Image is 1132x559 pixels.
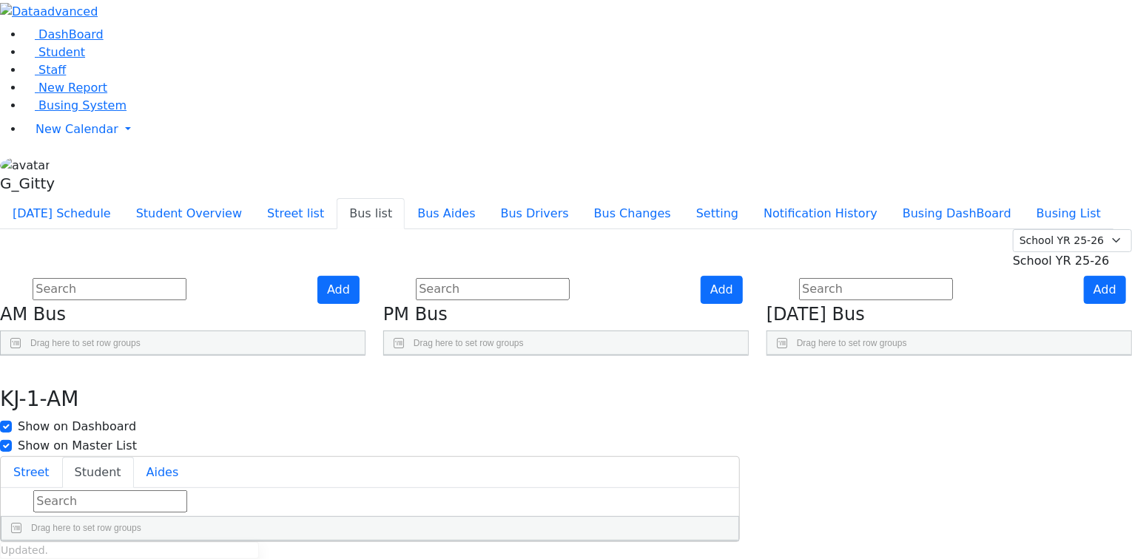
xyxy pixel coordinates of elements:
[414,338,524,348] span: Drag here to set row groups
[18,418,136,436] label: Show on Dashboard
[33,490,187,512] input: Search
[1013,229,1132,252] select: Default select example
[30,338,141,348] span: Drag here to set row groups
[684,198,751,229] button: Setting
[1013,254,1110,268] span: School YR 25-26
[24,115,1132,144] a: New Calendar
[24,45,85,59] a: Student
[1,457,62,488] button: Street
[383,304,749,325] h4: PM Bus
[255,198,337,229] button: Street list
[317,276,360,304] button: Add
[416,278,570,300] input: Search
[1024,198,1114,229] button: Busing List
[24,98,127,112] a: Busing System
[751,198,890,229] button: Notification History
[38,45,85,59] span: Student
[488,198,582,229] button: Bus Drivers
[797,338,907,348] span: Drag here to set row groups
[24,81,107,95] a: New Report
[18,437,137,455] label: Show on Master List
[38,63,66,77] span: Staff
[799,278,953,300] input: Search
[38,27,104,41] span: DashBoard
[36,122,118,136] span: New Calendar
[38,98,127,112] span: Busing System
[124,198,255,229] button: Student Overview
[33,278,186,300] input: Search
[701,276,743,304] button: Add
[337,198,405,229] button: Bus list
[1,488,739,541] div: Student
[62,457,134,488] button: Student
[31,523,141,533] span: Drag here to set row groups
[1,543,258,558] div: Updated.
[24,27,104,41] a: DashBoard
[134,457,192,488] button: Aides
[1084,276,1126,304] button: Add
[582,198,684,229] button: Bus Changes
[405,198,488,229] button: Bus Aides
[767,304,1132,325] h4: [DATE] Bus
[890,198,1024,229] button: Busing DashBoard
[24,63,66,77] a: Staff
[38,81,107,95] span: New Report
